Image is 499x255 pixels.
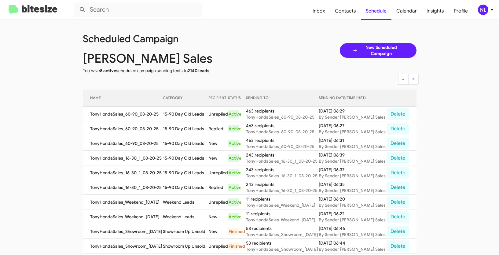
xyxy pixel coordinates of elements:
button: Next [408,74,419,85]
div: Finished [228,242,239,250]
span: 2140 leads [188,68,209,73]
div: [DATE] 06:44 [319,240,386,246]
div: You have scheduled campaign sending texts to [78,68,254,74]
div: Active [228,110,239,118]
td: TonyHondaSales_60-90_08-20-25 [83,121,163,136]
div: By Sender [PERSON_NAME] Sales [319,231,386,238]
td: Replied [208,180,228,195]
td: Unreplied [208,165,228,180]
div: By Sender [PERSON_NAME] Sales [319,158,386,164]
td: New [208,209,228,224]
th: RECIPIENT [208,90,228,107]
div: By Sender [PERSON_NAME] Sales [319,187,386,194]
td: New [208,151,228,165]
button: Delete [387,167,409,179]
td: TonyHondaSales_16-30_1_08-20-25 [83,165,163,180]
td: Weekend Leads [163,209,208,224]
div: TonyHondaSales_Weekend_[DATE] [246,217,319,223]
div: [DATE] 06:22 [319,211,386,217]
td: Unreplied [208,195,228,209]
button: Delete [387,196,409,208]
div: TonyHondaSales_60-90_08-20-25 [246,114,319,120]
th: SENDING DATE/TIME (HST) [319,90,386,107]
div: Active [228,154,239,162]
span: New Scheduled Campaign [358,44,404,57]
button: Delete [387,240,409,252]
div: 463 recipients [246,108,319,114]
td: Replied [208,121,228,136]
td: TonyHondaSales_Weekend_[DATE] [83,209,163,224]
div: 243 recipients [246,181,319,187]
td: TonyHondaSales_Showroom_[DATE] [83,224,163,239]
td: Weekend Leads [163,195,208,209]
a: New Scheduled Campaign [340,43,416,58]
button: Delete [387,226,409,237]
span: 8 active [100,68,116,73]
span: « [402,76,405,82]
td: TonyHondaSales_60-90_08-20-25 [83,107,163,121]
div: TonyHondaSales_Weekend_[DATE] [246,202,319,208]
th: STATUS [228,90,246,107]
div: 463 recipients [246,123,319,129]
button: Previous [398,74,409,85]
td: 15-90 Day Old Leads [163,180,208,195]
div: [DATE] 06:31 [319,137,386,143]
a: Calendar [391,2,422,20]
span: » [412,76,415,82]
td: TonyHondaSales_Weekend_[DATE] [83,195,163,209]
div: 463 recipients [246,137,319,143]
button: Delete [387,108,409,120]
div: [DATE] 06:35 [319,181,386,187]
div: [DATE] 06:37 [319,167,386,173]
div: TonyHondaSales_Showroom_[DATE] [246,231,319,238]
th: CATEGORY [163,90,208,107]
div: NL [478,5,488,15]
div: TonyHondaSales_60-90_08-20-25 [246,129,319,135]
td: TonyHondaSales_16-30_1_08-20-25 [83,151,163,165]
div: 243 recipients [246,167,319,173]
button: Delete [387,182,409,193]
div: By Sender [PERSON_NAME] Sales [319,246,386,252]
button: Delete [387,123,409,135]
button: Delete [387,138,409,149]
div: Active [228,198,239,206]
div: TonyHondaSales_Showroom_[DATE] [246,246,319,252]
button: Delete [387,211,409,223]
div: [PERSON_NAME] Sales [78,55,254,61]
th: NAME [83,90,163,107]
div: TonyHondaSales_60-90_08-20-25 [246,143,319,150]
td: 15-90 Day Old Leads [163,165,208,180]
div: By Sender [PERSON_NAME] Sales [319,143,386,150]
div: Active [228,169,239,176]
td: TonyHondaSales_Showroom_[DATE] [83,239,163,253]
button: NL [473,5,492,15]
td: TonyHondaSales_60-90_08-20-25 [83,136,163,151]
td: 15-90 Day Old Leads [163,136,208,151]
a: Contacts [330,2,361,20]
a: Profile [449,2,473,20]
div: [DATE] 06:20 [319,196,386,202]
div: 11 recipients [246,196,319,202]
button: Delete [387,152,409,164]
div: By Sender [PERSON_NAME] Sales [319,129,386,135]
div: Active [228,125,239,132]
div: Active [228,213,239,220]
div: By Sender [PERSON_NAME] Sales [319,173,386,179]
input: Search [74,2,202,17]
a: Insights [422,2,449,20]
div: By Sender [PERSON_NAME] Sales [319,202,386,208]
td: Unreplied [208,107,228,121]
td: Showroom Up Unsold [163,224,208,239]
div: By Sender [PERSON_NAME] Sales [319,217,386,223]
a: Inbox [308,2,330,20]
div: 243 recipients [246,152,319,158]
div: Active [228,140,239,147]
td: 15-90 Day Old Leads [163,121,208,136]
div: [DATE] 06:46 [319,225,386,231]
td: TonyHondaSales_16-30_1_08-20-25 [83,180,163,195]
div: TonyHondaSales_16-30_1_08-20-25 [246,158,319,164]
